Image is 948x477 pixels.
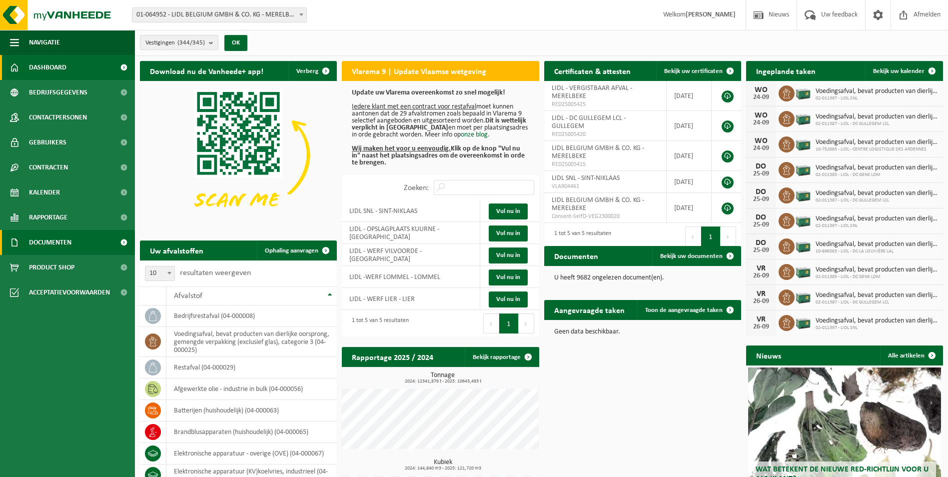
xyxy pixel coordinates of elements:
td: LIDL - OPSLAGPLAATS KUURNE - [GEOGRAPHIC_DATA] [342,222,480,244]
button: 1 [499,313,519,333]
div: 26-09 [751,272,771,279]
button: 1 [701,226,721,246]
span: 10 [145,266,174,280]
td: bedrijfsrestafval (04-000008) [166,305,337,327]
span: LIDL - VERGISTBAAR AFVAL - MERELBEKE [552,84,632,100]
a: onze blog. [461,131,490,138]
div: 26-09 [751,298,771,305]
span: Voedingsafval, bevat producten van dierlijke oorsprong, gemengde verpakking (exc... [816,189,938,197]
span: 10-896563 - LIDL - DC LA LOUVIÈRE LAL [816,248,938,254]
span: Voedingsafval, bevat producten van dierlijke oorsprong, gemengde verpakking (exc... [816,291,938,299]
td: [DATE] [667,171,712,193]
button: Vestigingen(344/345) [140,35,218,50]
a: Vul nu in [489,225,528,241]
button: OK [224,35,247,51]
a: Ophaling aanvragen [257,240,336,260]
img: PB-LB-0680-HPE-GN-01 [795,135,812,152]
b: Klik op de knop "Vul nu in" naast het plaatsingsadres om de overeenkomst in orde te brengen. [352,145,525,166]
img: PB-LB-0680-HPE-GN-01 [795,160,812,177]
span: RED25005415 [552,160,659,168]
td: LIDL -WERF LOMMEL - LOMMEL [342,266,480,288]
span: 02-011385 - LIDL - DC GENK LDM [816,172,938,178]
span: Dashboard [29,55,66,80]
span: LIDL - DC GULLEGEM LCL - GULLEGEM [552,114,626,130]
a: Bekijk uw certificaten [656,61,740,81]
div: 25-09 [751,221,771,228]
strong: [PERSON_NAME] [686,11,736,18]
a: Vul nu in [489,203,528,219]
div: WO [751,86,771,94]
h2: Uw afvalstoffen [140,240,213,260]
td: [DATE] [667,193,712,223]
span: 02-011385 - LIDL - DC GENK LDM [816,274,938,280]
span: Navigatie [29,30,60,55]
img: PB-LB-0680-HPE-GN-01 [795,288,812,305]
td: [DATE] [667,141,712,171]
p: U heeft 9682 ongelezen document(en). [554,274,731,281]
span: Voedingsafval, bevat producten van dierlijke oorsprong, gemengde verpakking (exc... [816,164,938,172]
div: DO [751,239,771,247]
a: Bekijk uw kalender [865,61,942,81]
td: elektronische apparatuur - overige (OVE) (04-000067) [166,443,337,464]
b: Dit is wettelijk verplicht in [GEOGRAPHIC_DATA] [352,117,526,131]
h2: Ingeplande taken [746,61,826,80]
label: Zoeken: [404,184,429,192]
b: Update uw Vlarema overeenkomst zo snel mogelijk! [352,89,505,96]
button: Next [721,226,736,246]
span: Voedingsafval, bevat producten van dierlijke oorsprong, gemengde verpakking (exc... [816,317,938,325]
div: VR [751,264,771,272]
span: LIDL SNL - SINT-NIKLAAS [552,174,620,182]
div: WO [751,111,771,119]
td: restafval (04-000029) [166,357,337,378]
span: Product Shop [29,255,74,280]
div: DO [751,213,771,221]
span: 01-064952 - LIDL BELGIUM GMBH & CO. KG - MERELBEKE [132,8,306,22]
span: LIDL BELGIUM GMBH & CO. KG - MERELBEKE [552,144,644,160]
td: LIDL - WERF VILVOORDE - [GEOGRAPHIC_DATA] [342,244,480,266]
div: 26-09 [751,323,771,330]
span: Verberg [296,68,318,74]
span: 2024: 12341,876 t - 2025: 10643,493 t [347,379,539,384]
div: 24-09 [751,145,771,152]
td: voedingsafval, bevat producten van dierlijke oorsprong, gemengde verpakking (exclusief glas), cat... [166,327,337,357]
span: VLA904461 [552,182,659,190]
a: Vul nu in [489,269,528,285]
h2: Nieuws [746,345,791,365]
span: Ophaling aanvragen [265,247,318,254]
td: [DATE] [667,81,712,111]
a: Bekijk rapportage [465,347,538,367]
span: 02-011387 - LIDL - DC GULLEGEM LCL [816,121,938,127]
img: PB-LB-0680-HPE-GN-01 [795,211,812,228]
u: Iedere klant met een contract voor restafval [352,103,476,110]
h2: Download nu de Vanheede+ app! [140,61,273,80]
span: Vestigingen [145,35,205,50]
a: Vul nu in [489,247,528,263]
span: 10 [145,266,175,281]
span: Toon de aangevraagde taken [645,307,723,313]
label: resultaten weergeven [180,269,251,277]
h2: Rapportage 2025 / 2024 [342,347,443,366]
div: DO [751,162,771,170]
button: Next [519,313,534,333]
td: brandblusapparaten (huishoudelijk) (04-000065) [166,421,337,443]
img: PB-LB-0680-HPE-GN-01 [795,262,812,279]
div: WO [751,137,771,145]
span: 02-011387 - LIDL - DC GULLEGEM LCL [816,197,938,203]
td: LIDL - WERF LIER - LIER [342,288,480,310]
h2: Documenten [544,246,608,265]
span: Voedingsafval, bevat producten van dierlijke oorsprong, gemengde verpakking (exc... [816,113,938,121]
span: Voedingsafval, bevat producten van dierlijke oorsprong, gemengde verpakking (exc... [816,87,938,95]
div: 25-09 [751,247,771,254]
td: LIDL SNL - SINT-NIKLAAS [342,200,480,222]
span: Consent-SelfD-VEG2300020 [552,212,659,220]
div: 24-09 [751,94,771,101]
div: DO [751,188,771,196]
div: 25-09 [751,196,771,203]
span: Kalender [29,180,60,205]
td: batterijen (huishoudelijk) (04-000063) [166,400,337,421]
span: RED25005420 [552,130,659,138]
h2: Vlarema 9 | Update Vlaamse wetgeving [342,61,496,80]
h3: Kubiek [347,459,539,471]
button: Previous [483,313,499,333]
button: Verberg [288,61,336,81]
